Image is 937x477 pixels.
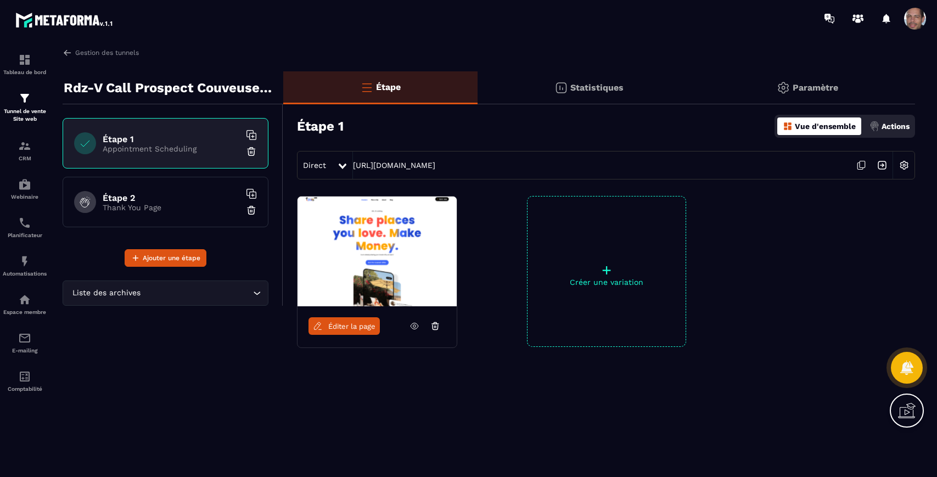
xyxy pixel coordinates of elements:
img: setting-w.858f3a88.svg [894,155,914,176]
p: Webinaire [3,194,47,200]
img: setting-gr.5f69749f.svg [777,81,790,94]
img: actions.d6e523a2.png [869,121,879,131]
p: + [528,262,686,278]
div: Search for option [63,280,268,306]
span: Direct [303,161,326,170]
img: automations [18,293,31,306]
img: scheduler [18,216,31,229]
img: arrow [63,48,72,58]
button: Ajouter une étape [125,249,206,267]
a: automationsautomationsAutomatisations [3,246,47,285]
a: accountantaccountantComptabilité [3,362,47,400]
a: emailemailE-mailing [3,323,47,362]
a: Éditer la page [308,317,380,335]
span: Éditer la page [328,322,375,330]
span: Liste des archives [70,287,143,299]
p: Rdz-V Call Prospect Couveuse Interface 83 [64,77,275,99]
a: automationsautomationsEspace membre [3,285,47,323]
p: Créer une variation [528,278,686,287]
a: formationformationCRM [3,131,47,170]
img: logo [15,10,114,30]
p: CRM [3,155,47,161]
img: trash [246,205,257,216]
a: automationsautomationsWebinaire [3,170,47,208]
img: formation [18,53,31,66]
p: Thank You Page [103,203,240,212]
p: Appointment Scheduling [103,144,240,153]
p: Statistiques [570,82,624,93]
p: Espace membre [3,309,47,315]
p: Tableau de bord [3,69,47,75]
img: bars-o.4a397970.svg [360,81,373,94]
input: Search for option [143,287,250,299]
a: schedulerschedulerPlanificateur [3,208,47,246]
h3: Étape 1 [297,119,344,134]
p: Automatisations [3,271,47,277]
p: Tunnel de vente Site web [3,108,47,123]
span: Ajouter une étape [143,252,200,263]
p: Vue d'ensemble [795,122,856,131]
a: formationformationTableau de bord [3,45,47,83]
img: stats.20deebd0.svg [554,81,568,94]
img: formation [18,92,31,105]
img: dashboard-orange.40269519.svg [783,121,793,131]
img: accountant [18,370,31,383]
p: Actions [882,122,910,131]
p: E-mailing [3,347,47,353]
a: formationformationTunnel de vente Site web [3,83,47,131]
img: formation [18,139,31,153]
img: arrow-next.bcc2205e.svg [872,155,893,176]
p: Planificateur [3,232,47,238]
img: image [298,197,457,306]
h6: Étape 2 [103,193,240,203]
img: automations [18,255,31,268]
a: Gestion des tunnels [63,48,139,58]
p: Paramètre [793,82,838,93]
h6: Étape 1 [103,134,240,144]
a: [URL][DOMAIN_NAME] [353,161,435,170]
p: Étape [376,82,401,92]
img: email [18,332,31,345]
p: Comptabilité [3,386,47,392]
img: automations [18,178,31,191]
img: trash [246,146,257,157]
